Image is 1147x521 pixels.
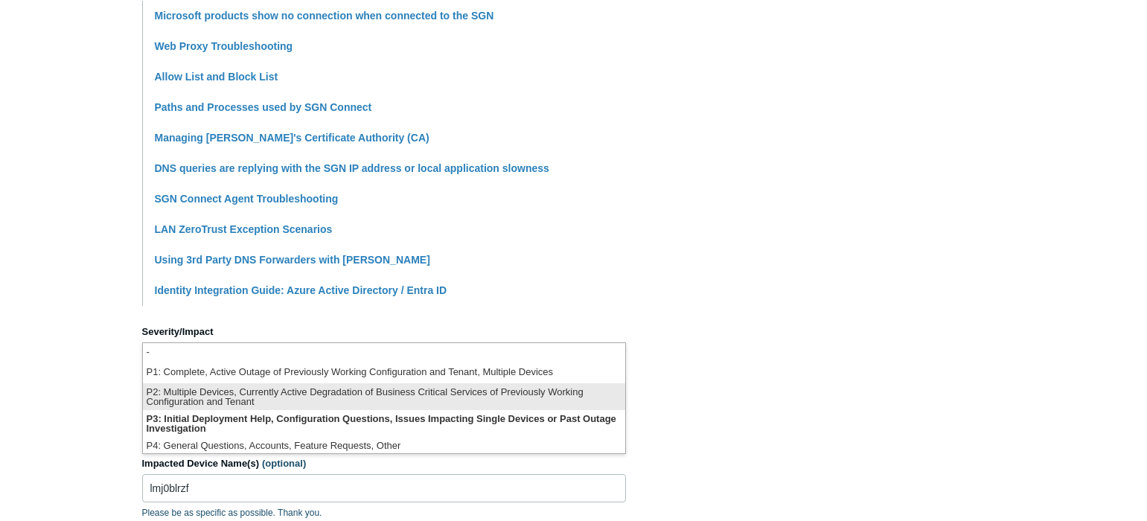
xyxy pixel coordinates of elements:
[143,343,625,363] li: -
[155,223,333,235] a: LAN ZeroTrust Exception Scenarios
[155,10,494,22] a: Microsoft products show no connection when connected to the SGN
[155,284,447,296] a: Identity Integration Guide: Azure Active Directory / Entra ID
[155,254,430,266] a: Using 3rd Party DNS Forwarders with [PERSON_NAME]
[262,458,306,469] span: (optional)
[142,325,626,339] label: Severity/Impact
[155,71,278,83] a: Allow List and Block List
[143,410,625,437] li: P3: Initial Deployment Help, Configuration Questions, Issues Impacting Single Devices or Past Out...
[143,383,625,410] li: P2: Multiple Devices, Currently Active Degradation of Business Critical Services of Previously Wo...
[155,132,429,144] a: Managing [PERSON_NAME]'s Certificate Authority (CA)
[143,437,625,457] li: P4: General Questions, Accounts, Feature Requests, Other
[155,40,293,52] a: Web Proxy Troubleshooting
[155,101,372,113] a: Paths and Processes used by SGN Connect
[142,456,626,471] label: Impacted Device Name(s)
[142,506,626,520] p: Please be as specific as possible. Thank you.
[155,193,339,205] a: SGN Connect Agent Troubleshooting
[155,162,549,174] a: DNS queries are replying with the SGN IP address or local application slowness
[143,363,625,383] li: P1: Complete, Active Outage of Previously Working Configuration and Tenant, Multiple Devices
